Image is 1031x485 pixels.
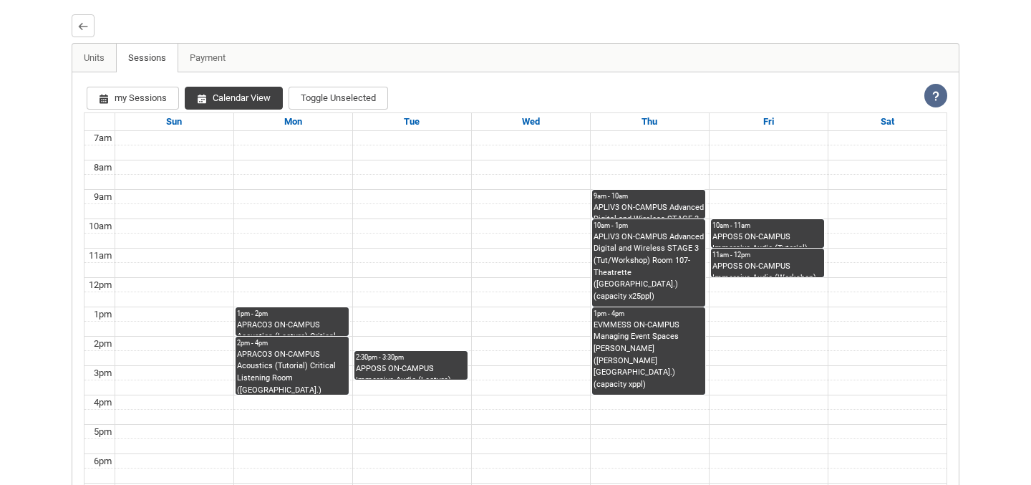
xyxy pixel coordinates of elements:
[237,338,348,348] div: 2pm - 4pm
[519,113,543,130] a: April 4, 2018
[712,221,823,231] div: 10am - 11am
[594,191,705,201] div: 9am - 10am
[712,261,823,277] div: APPOS5 ON-CAMPUS Immersive Audio (Workshop) Group 2 Room 107- Theatrette ([GEOGRAPHIC_DATA].) (ca...
[91,454,115,469] div: 6pm
[878,113,897,130] a: April 7, 2018
[163,113,185,130] a: April 1, 2018
[356,363,467,379] div: APPOS5 ON-CAMPUS Immersive Audio (Lecture) Room 107- Theatrette ([GEOGRAPHIC_DATA].) (capacity x2...
[401,113,422,130] a: April 3, 2018
[924,84,947,107] lightning-icon: View Help
[86,249,115,263] div: 11am
[91,190,115,204] div: 9am
[91,337,115,351] div: 2pm
[594,221,705,231] div: 10am - 1pm
[91,425,115,439] div: 5pm
[91,307,115,322] div: 1pm
[72,14,95,37] button: Back
[594,320,705,390] div: EVMMESS ON-CAMPUS Managing Event Spaces [PERSON_NAME] ([PERSON_NAME][GEOGRAPHIC_DATA].) (capacity...
[924,90,947,100] span: View Help
[237,349,348,394] div: APRACO3 ON-CAMPUS Acoustics (Tutorial) Critical Listening Room ([GEOGRAPHIC_DATA].) (capacity x22...
[87,87,179,110] button: my Sessions
[281,113,305,130] a: April 2, 2018
[91,366,115,380] div: 3pm
[72,44,117,72] a: Units
[91,395,115,410] div: 4pm
[594,309,705,319] div: 1pm - 4pm
[594,202,705,218] div: APLIV3 ON-CAMPUS Advanced Digital and Wireless STAGE 3 (Lecture) Room 107- Theatrette ([GEOGRAPHI...
[86,219,115,234] div: 10am
[86,278,115,292] div: 12pm
[356,352,467,362] div: 2:30pm - 3:30pm
[116,44,178,72] a: Sessions
[712,231,823,247] div: APPOS5 ON-CAMPUS Immersive Audio (Tutorial) Group 2 Room 107- Theatrette ([GEOGRAPHIC_DATA].) (ca...
[185,87,283,110] button: Calendar View
[639,113,660,130] a: April 5, 2018
[237,309,348,319] div: 1pm - 2pm
[760,113,777,130] a: April 6, 2018
[712,250,823,260] div: 11am - 12pm
[91,160,115,175] div: 8am
[594,231,705,302] div: APLIV3 ON-CAMPUS Advanced Digital and Wireless STAGE 3 (Tut/Workshop) Room 107- Theatrette ([GEOG...
[289,87,388,110] button: Toggle Unselected
[237,320,348,335] div: APRACO3 ON-CAMPUS Acoustics (Lecture) Critical Listening Room ([GEOGRAPHIC_DATA].) (capacity x22ppl)
[91,131,115,145] div: 7am
[178,44,238,72] a: Payment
